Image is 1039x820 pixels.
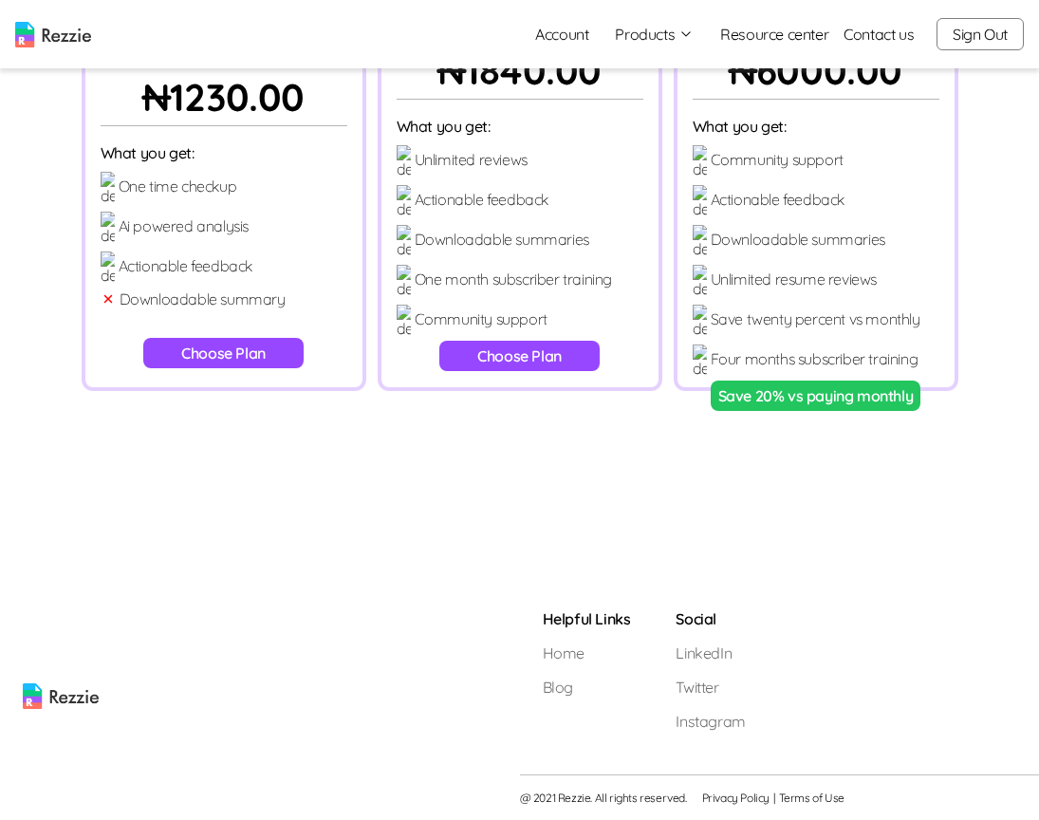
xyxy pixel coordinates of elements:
[676,710,745,733] a: Instagram
[415,307,547,330] p: Community support
[693,115,939,138] p: What you get:
[676,676,745,699] a: Twitter
[397,185,411,217] img: detail
[711,268,877,290] p: Unlimited resume reviews
[15,22,91,47] img: logo
[101,68,347,126] p: ₦ 1230.00
[397,115,643,138] p: What you get:
[397,145,411,177] img: detail
[101,172,115,204] img: detail
[702,791,770,806] a: Privacy Policy
[693,265,707,297] img: detail
[676,607,745,630] h5: Social
[615,23,694,46] button: Products
[143,338,304,368] button: Choose Plan
[693,145,707,177] img: detail
[397,225,411,257] img: detail
[543,676,631,699] a: Blog
[720,23,828,46] a: Resource center
[711,347,918,370] p: Four months subscriber training
[415,148,528,171] p: Unlimited reviews
[711,188,844,211] p: Actionable feedback
[101,141,347,164] p: What you get:
[711,148,844,171] p: Community support
[397,305,411,337] img: detail
[773,791,775,806] span: |
[543,642,631,664] a: Home
[937,18,1024,50] button: Sign Out
[439,341,600,371] button: Choose Plan
[101,252,115,284] img: detail
[693,185,707,217] img: detail
[693,225,707,257] img: detail
[711,307,920,330] p: Save twenty percent vs monthly
[397,265,411,297] img: detail
[676,642,745,664] a: LinkedIn
[397,42,643,100] p: ₦ 1840.00
[693,305,707,337] img: detail
[415,188,548,211] p: Actionable feedback
[23,607,99,709] img: rezzie logo
[119,254,252,277] p: Actionable feedback
[844,23,914,46] a: Contact us
[711,228,885,251] p: Downloadable summaries
[693,42,939,100] p: ₦ 6000.00
[119,175,237,197] p: One time checkup
[101,212,115,244] img: detail
[520,15,603,53] a: Account
[543,607,631,630] h5: Helpful Links
[119,214,249,237] p: Ai powered analysis
[120,288,286,310] p: Downloadable summary
[779,791,844,806] a: Terms of Use
[415,268,612,290] p: One month subscriber training
[520,791,687,806] span: @ 2021 Rezzie. All rights reserved.
[693,345,707,377] img: detail
[415,228,589,251] p: Downloadable summaries
[711,381,921,411] button: Save 20% vs paying monthly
